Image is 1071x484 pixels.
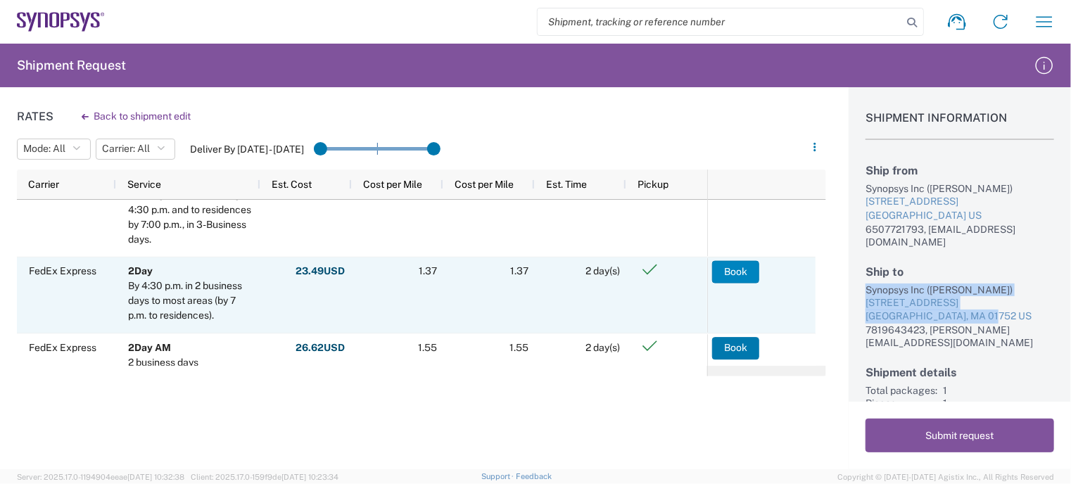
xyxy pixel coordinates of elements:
h2: Shipment Request [17,57,126,74]
a: [STREET_ADDRESS][GEOGRAPHIC_DATA], MA 01752 US [866,296,1054,324]
span: Copyright © [DATE]-[DATE] Agistix Inc., All Rights Reserved [837,471,1054,483]
span: 1.55 [418,342,437,353]
div: 1 [943,384,1054,397]
span: FedEx Express [29,266,96,277]
div: 1 [943,397,1054,409]
button: Book [712,260,759,283]
label: Deliver By [DATE] - [DATE] [190,143,304,155]
h2: Ship from [866,164,1054,177]
div: [STREET_ADDRESS] [866,296,1054,310]
div: Delivery to businesses by 4:30 p.m. and to residences by 7:00 p.m., in 3-Business days. [128,188,254,247]
button: 23.49USD [295,260,346,283]
h2: Ship to [866,265,1054,279]
span: Carrier: All [102,142,150,155]
span: Service [127,179,161,190]
strong: 26.62 USD [296,341,345,355]
div: By 4:30 p.m. in 2 business days to most areas (by 7 p.m. to residences). [128,279,254,324]
div: 2 business days [128,355,198,370]
div: Total packages: [866,384,937,397]
a: Support [481,472,517,480]
b: 2Day [128,266,153,277]
div: Pieces [866,397,937,409]
a: [STREET_ADDRESS][GEOGRAPHIC_DATA] US [866,195,1054,222]
button: Carrier: All [96,139,175,160]
div: [GEOGRAPHIC_DATA] US [866,209,1054,223]
span: Cost per Mile [363,179,422,190]
b: 2Day AM [128,342,171,353]
h1: Rates [17,110,53,123]
span: Est. Cost [272,179,312,190]
div: 6507721793, [EMAIL_ADDRESS][DOMAIN_NAME] [866,223,1054,248]
div: [STREET_ADDRESS] [866,195,1054,209]
div: 7819643423, [PERSON_NAME][EMAIL_ADDRESS][DOMAIN_NAME] [866,324,1054,349]
span: Est. Time [546,179,587,190]
strong: 23.49 USD [296,265,345,279]
span: [DATE] 10:32:38 [127,473,184,481]
div: [GEOGRAPHIC_DATA], MA 01752 US [866,310,1054,324]
h1: Shipment Information [866,111,1054,140]
span: 2 day(s) [585,266,620,277]
div: Synopsys Inc ([PERSON_NAME]) [866,182,1054,195]
div: Synopsys Inc ([PERSON_NAME]) [866,284,1054,296]
button: 26.62USD [295,337,346,359]
button: Mode: All [17,139,91,160]
span: Server: 2025.17.0-1194904eeae [17,473,184,481]
span: 1.37 [510,266,528,277]
span: Carrier [28,179,59,190]
button: Back to shipment edit [70,104,202,129]
span: Pickup [638,179,668,190]
span: FedEx Express [29,342,96,353]
span: 1.37 [419,266,437,277]
span: Client: 2025.17.0-159f9de [191,473,338,481]
span: 1.55 [509,342,528,353]
h2: Shipment details [866,366,1054,379]
span: Cost per Mile [455,179,514,190]
button: Book [712,337,759,359]
button: Submit request [866,419,1054,452]
span: Mode: All [23,142,65,155]
input: Shipment, tracking or reference number [538,8,902,35]
span: [DATE] 10:23:34 [281,473,338,481]
a: Feedback [516,472,552,480]
span: 2 day(s) [585,342,620,353]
